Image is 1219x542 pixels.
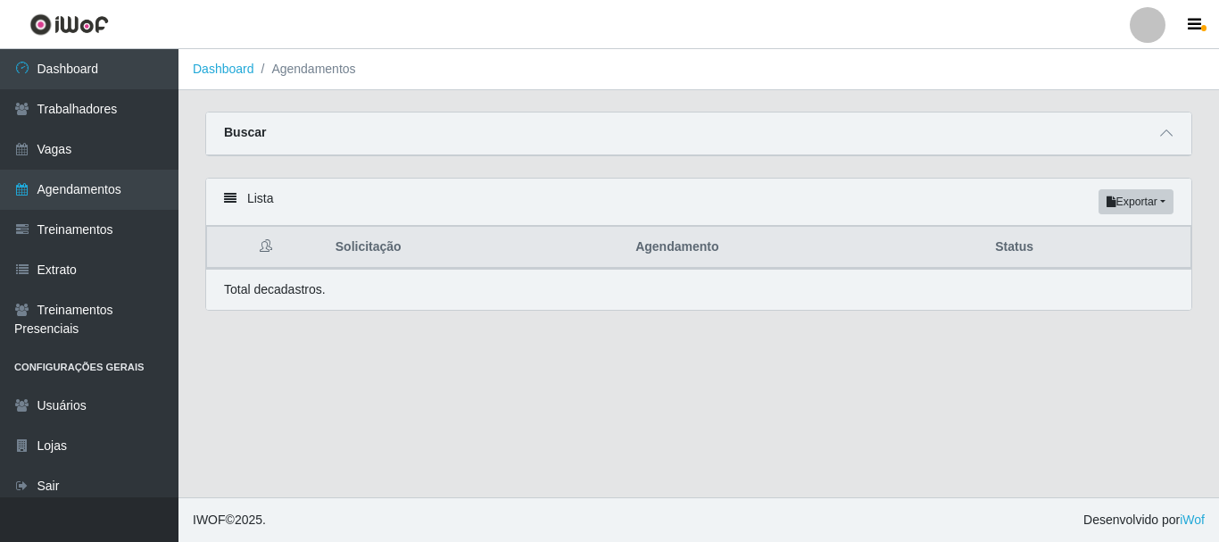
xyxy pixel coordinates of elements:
[1083,511,1205,529] span: Desenvolvido por
[193,62,254,76] a: Dashboard
[325,227,625,269] th: Solicitação
[254,60,356,79] li: Agendamentos
[984,227,1190,269] th: Status
[29,13,109,36] img: CoreUI Logo
[625,227,984,269] th: Agendamento
[224,125,266,139] strong: Buscar
[206,179,1191,226] div: Lista
[224,280,326,299] p: Total de cadastros.
[178,49,1219,90] nav: breadcrumb
[193,511,266,529] span: © 2025 .
[1099,189,1173,214] button: Exportar
[193,513,226,527] span: IWOF
[1180,513,1205,527] a: iWof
